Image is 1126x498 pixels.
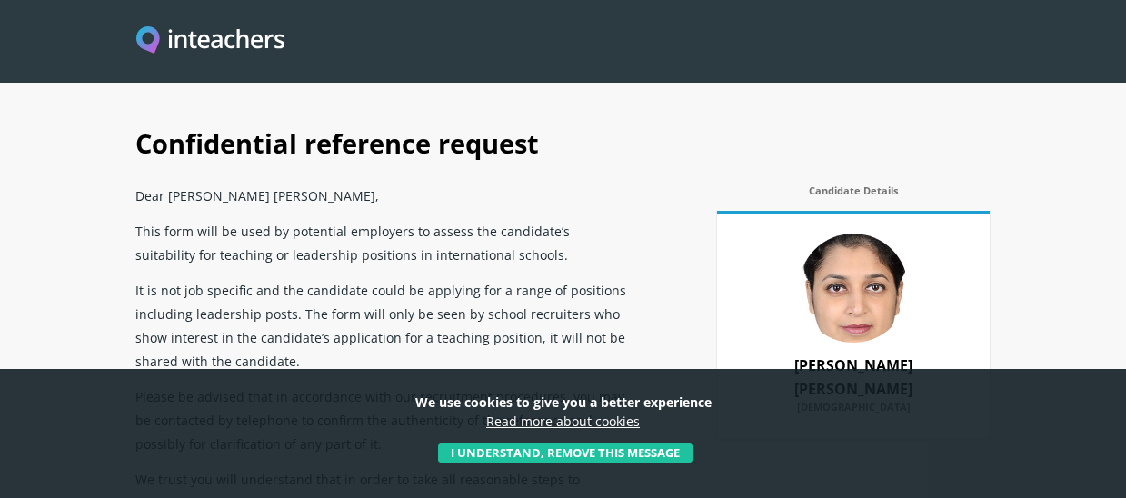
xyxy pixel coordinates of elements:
[136,26,284,56] a: Visit this site's homepage
[135,177,626,213] p: Dear [PERSON_NAME] [PERSON_NAME],
[486,413,640,430] a: Read more about cookies
[415,393,712,411] strong: We use cookies to give you a better experience
[794,355,912,399] strong: [PERSON_NAME] [PERSON_NAME]
[135,213,626,272] p: This form will be used by potential employers to assess the candidate’s suitability for teaching ...
[135,272,626,378] p: It is not job specific and the candidate could be applying for a range of positions including lea...
[438,443,693,463] button: I understand, remove this message
[136,26,284,56] img: Inteachers
[717,184,990,206] label: Candidate Details
[799,234,908,343] img: 79487
[135,106,990,177] h1: Confidential reference request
